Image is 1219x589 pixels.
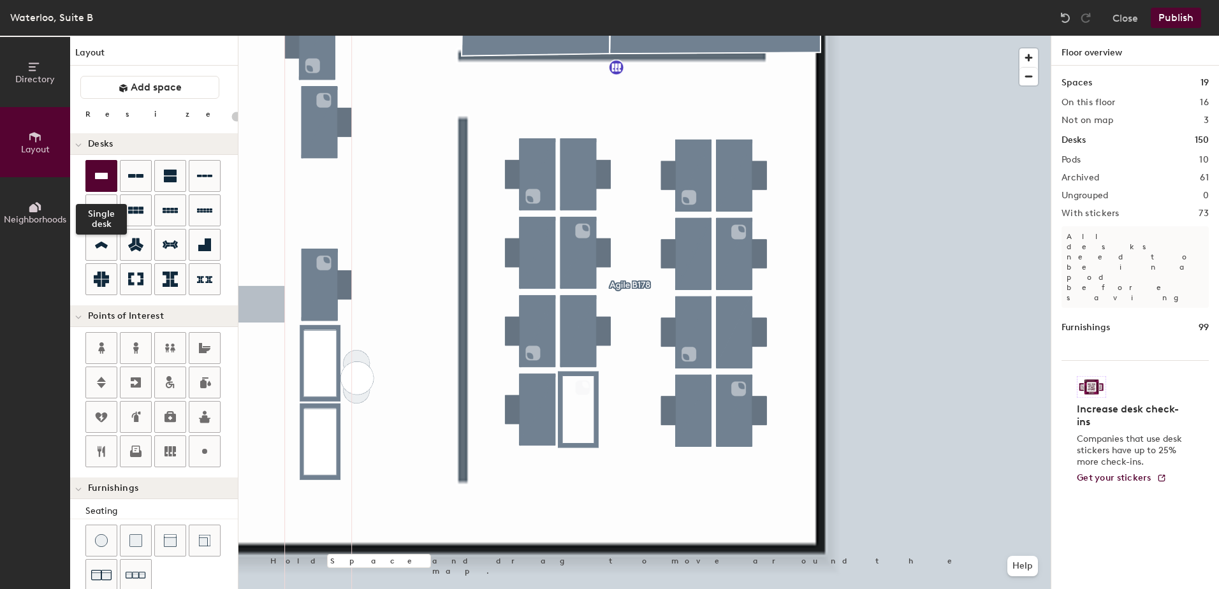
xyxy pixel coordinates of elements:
span: Neighborhoods [4,214,66,225]
h1: Desks [1062,133,1086,147]
button: Add space [80,76,219,99]
h1: Furnishings [1062,321,1110,335]
h1: Spaces [1062,76,1092,90]
span: Furnishings [88,483,138,493]
a: Get your stickers [1077,473,1167,484]
p: Companies that use desk stickers have up to 25% more check-ins. [1077,433,1186,468]
h2: Archived [1062,173,1099,183]
h1: 150 [1195,133,1209,147]
img: Couch (x3) [126,565,146,585]
h1: 99 [1199,321,1209,335]
span: Desks [88,139,113,149]
img: Cushion [129,534,142,547]
button: Cushion [120,525,152,556]
span: Points of Interest [88,311,164,321]
img: Sticker logo [1077,376,1106,398]
h2: 73 [1199,208,1209,219]
h2: Not on map [1062,115,1113,126]
h4: Increase desk check-ins [1077,403,1186,428]
img: Couch (middle) [164,534,177,547]
h1: Floor overview [1051,36,1219,66]
span: Add space [131,81,182,94]
span: Directory [15,74,55,85]
img: Couch (x2) [91,565,112,585]
h1: 19 [1201,76,1209,90]
div: Waterloo, Suite B [10,10,93,25]
button: Close [1113,8,1138,28]
img: Redo [1079,11,1092,24]
button: Publish [1151,8,1201,28]
h2: Pods [1062,155,1081,165]
h2: 3 [1204,115,1209,126]
button: Couch (corner) [189,525,221,556]
p: All desks need to be in a pod before saving [1062,226,1209,308]
h2: With stickers [1062,208,1120,219]
button: Stool [85,525,117,556]
img: Couch (corner) [198,534,211,547]
h2: 61 [1200,173,1209,183]
button: Help [1007,556,1038,576]
button: Couch (middle) [154,525,186,556]
span: Get your stickers [1077,472,1151,483]
h2: 10 [1199,155,1209,165]
h2: On this floor [1062,98,1116,108]
div: Resize [85,109,226,119]
h2: 0 [1203,191,1209,201]
h2: Ungrouped [1062,191,1109,201]
div: Seating [85,504,238,518]
span: Layout [21,144,50,155]
img: Undo [1059,11,1072,24]
button: Single desk [85,160,117,192]
h1: Layout [70,46,238,66]
h2: 16 [1200,98,1209,108]
img: Stool [95,534,108,547]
